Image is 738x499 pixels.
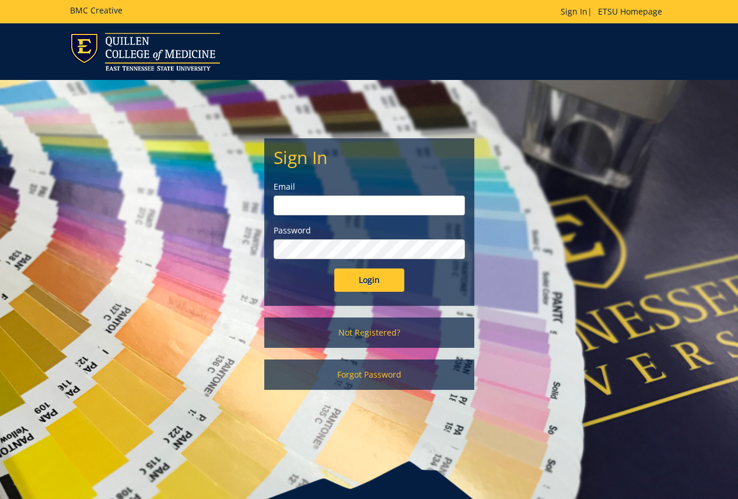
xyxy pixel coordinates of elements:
[70,33,220,71] img: ETSU logo
[264,360,474,390] a: Forgot Password
[561,6,587,17] a: Sign In
[592,6,668,17] a: ETSU Homepage
[274,148,465,167] h2: Sign In
[70,6,123,15] h5: BMC Creative
[274,225,465,236] label: Password
[264,317,474,348] a: Not Registered?
[561,6,668,18] p: |
[274,181,465,193] label: Email
[334,268,404,292] input: Login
